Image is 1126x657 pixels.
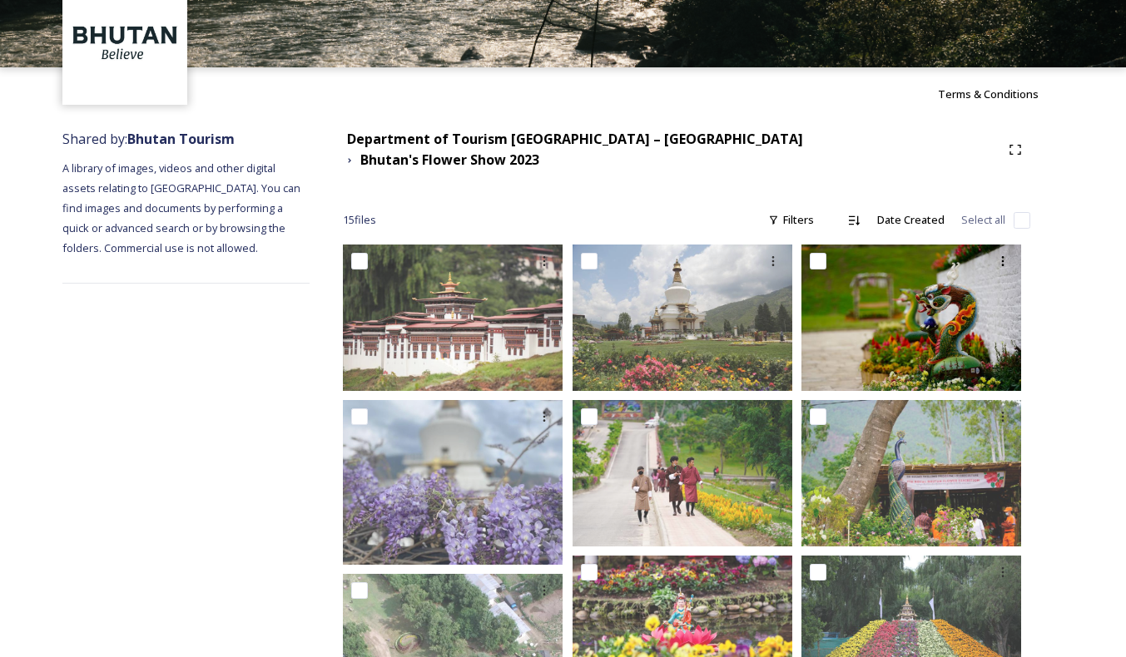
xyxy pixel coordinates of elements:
div: Date Created [869,204,953,236]
strong: Department of Tourism [GEOGRAPHIC_DATA] – [GEOGRAPHIC_DATA] [347,130,803,148]
img: Bhutan Flower Show7.jpg [573,400,792,546]
img: Bhutan Flower Show1.jpg [573,245,792,391]
img: Bhutan Flower Show2.jpg [343,400,563,565]
img: Bhutan Flower Show3.jpg [801,245,1021,391]
span: Select all [961,212,1005,228]
img: Bhutan Flower Show6.jpg [801,400,1021,546]
div: Filters [760,204,822,236]
span: Shared by: [62,130,235,148]
span: A library of images, videos and other digital assets relating to [GEOGRAPHIC_DATA]. You can find ... [62,161,303,255]
strong: Bhutan Tourism [127,130,235,148]
span: 15 file s [343,212,376,228]
strong: Bhutan's Flower Show 2023 [360,151,539,169]
a: Terms & Conditions [938,84,1064,104]
span: Terms & Conditions [938,86,1039,101]
img: Bhutan Flower Show15.jpg [343,245,563,391]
